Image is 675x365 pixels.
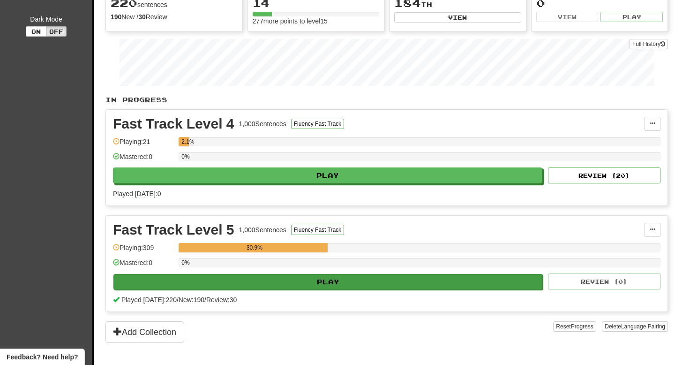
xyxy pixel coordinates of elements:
button: Play [113,274,543,290]
p: In Progress [105,95,668,105]
div: 1,000 Sentences [239,119,286,129]
button: On [26,26,46,37]
button: View [394,12,521,23]
span: Review: 30 [206,296,237,304]
span: Language Pairing [621,323,665,330]
strong: 190 [111,13,121,21]
button: Play [113,167,542,183]
div: Playing: 309 [113,243,174,259]
div: Dark Mode [7,15,85,24]
span: Progress [571,323,593,330]
span: / [177,296,179,304]
div: Mastered: 0 [113,258,174,274]
button: Add Collection [105,321,184,343]
strong: 30 [138,13,146,21]
button: Fluency Fast Track [291,225,344,235]
button: Review (20) [548,167,660,183]
a: Full History [630,39,668,49]
div: Mastered: 0 [113,152,174,167]
div: 2.1% [181,137,188,146]
button: Review (0) [548,274,660,289]
button: ResetProgress [553,321,596,332]
button: View [536,12,599,22]
button: DeleteLanguage Pairing [602,321,668,332]
div: 30.9% [181,243,327,252]
button: Fluency Fast Track [291,119,344,129]
div: 277 more points to level 15 [253,16,380,26]
div: Fast Track Level 5 [113,223,234,237]
span: New: 190 [179,296,204,304]
div: Fast Track Level 4 [113,117,234,131]
span: Open feedback widget [7,352,78,362]
button: Play [600,12,663,22]
span: Played [DATE]: 220 [121,296,177,304]
div: 1,000 Sentences [239,225,286,235]
span: Played [DATE]: 0 [113,190,161,198]
div: New / Review [111,12,238,22]
button: Off [46,26,67,37]
div: Playing: 21 [113,137,174,152]
span: / [204,296,206,304]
